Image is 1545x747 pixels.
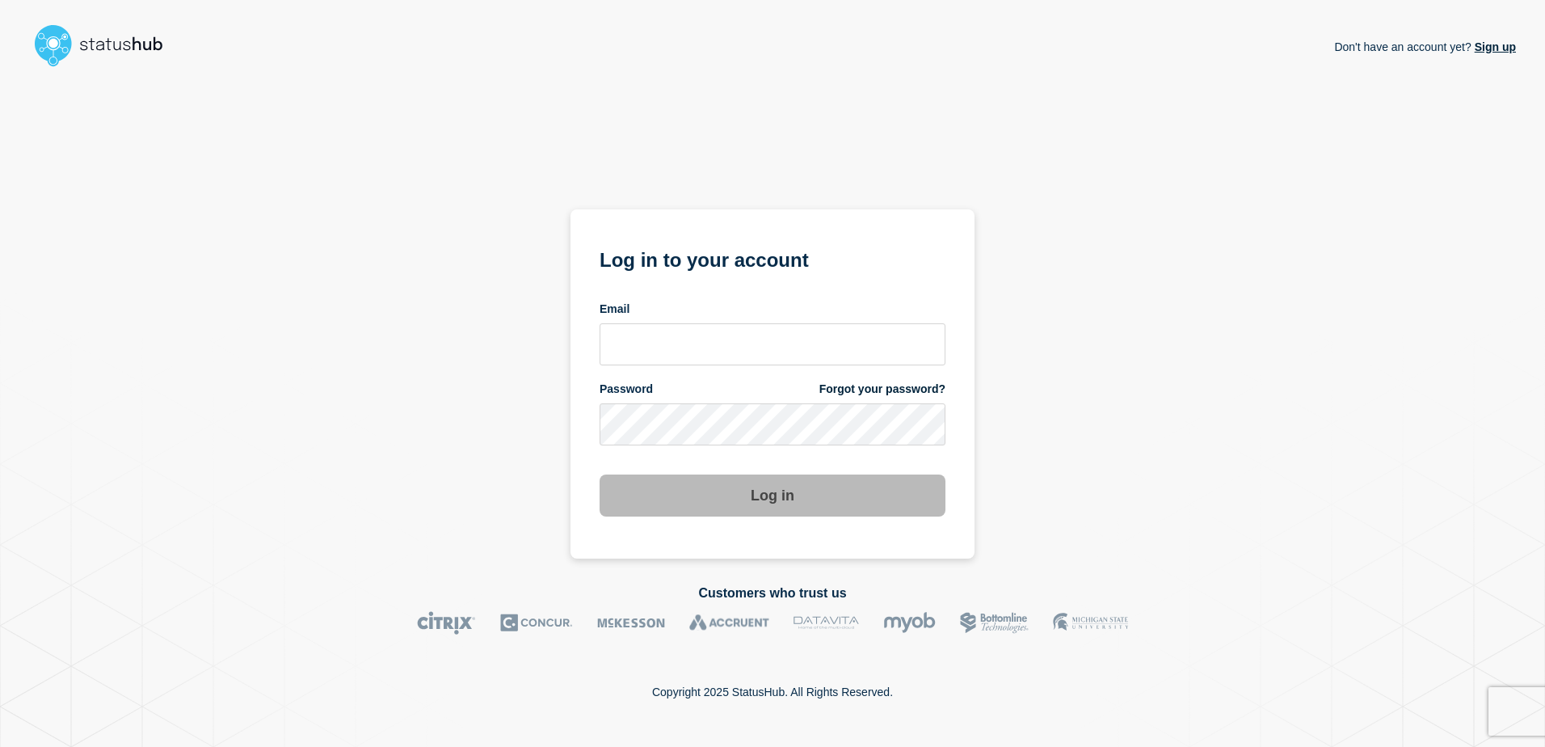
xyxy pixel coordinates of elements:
[689,611,769,635] img: Accruent logo
[819,382,945,397] a: Forgot your password?
[600,243,945,273] h1: Log in to your account
[883,611,936,635] img: myob logo
[1053,611,1128,635] img: MSU logo
[500,611,573,635] img: Concur logo
[600,382,653,397] span: Password
[600,403,945,445] input: password input
[1471,40,1516,53] a: Sign up
[29,586,1516,601] h2: Customers who trust us
[417,611,476,635] img: Citrix logo
[794,611,859,635] img: DataVita logo
[600,302,629,317] span: Email
[960,611,1029,635] img: Bottomline logo
[1334,27,1516,66] p: Don't have an account yet?
[597,611,665,635] img: McKesson logo
[29,19,183,71] img: StatusHub logo
[652,686,893,698] p: Copyright 2025 StatusHub. All Rights Reserved.
[600,475,945,517] button: Log in
[600,323,945,365] input: email input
